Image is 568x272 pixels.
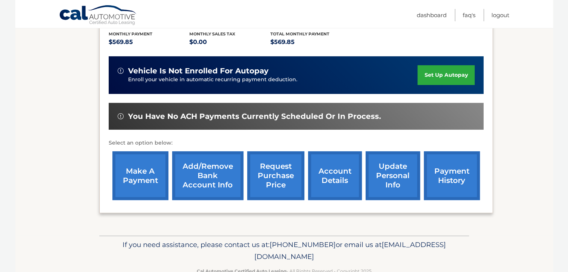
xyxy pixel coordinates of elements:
a: make a payment [112,151,168,200]
a: request purchase price [247,151,304,200]
span: [PHONE_NUMBER] [270,240,336,249]
a: Add/Remove bank account info [172,151,243,200]
a: update personal info [366,151,420,200]
span: [EMAIL_ADDRESS][DOMAIN_NAME] [254,240,446,261]
a: Logout [491,9,509,21]
p: If you need assistance, please contact us at: or email us at [104,239,464,263]
span: vehicle is not enrolled for autopay [128,66,269,76]
a: account details [308,151,362,200]
p: Enroll your vehicle in automatic recurring payment deduction. [128,76,418,84]
a: payment history [424,151,480,200]
p: $569.85 [109,37,190,47]
a: FAQ's [463,9,475,21]
a: set up autopay [418,65,474,85]
p: $0.00 [189,37,270,47]
span: Monthly Payment [109,31,152,37]
span: Total Monthly Payment [270,31,329,37]
span: You have no ACH payments currently scheduled or in process. [128,112,381,121]
img: alert-white.svg [118,113,124,119]
span: Monthly sales Tax [189,31,235,37]
a: Dashboard [417,9,447,21]
img: alert-white.svg [118,68,124,74]
p: $569.85 [270,37,351,47]
a: Cal Automotive [59,5,137,26]
p: Select an option below: [109,139,484,148]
